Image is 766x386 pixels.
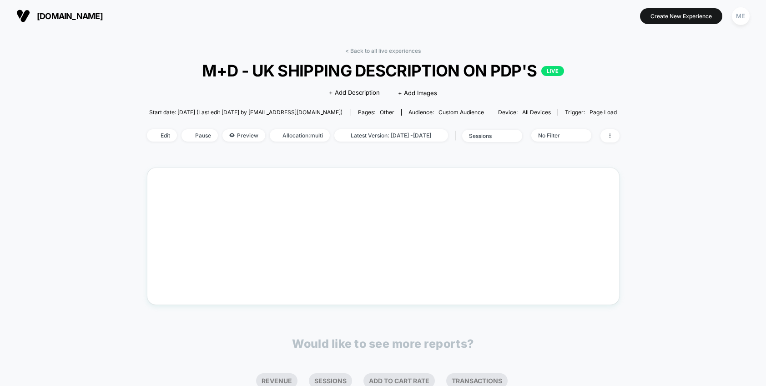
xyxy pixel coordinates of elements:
[292,337,474,350] p: Would like to see more reports?
[590,109,617,116] span: Page Load
[538,132,574,139] div: No Filter
[329,88,380,97] span: + Add Description
[170,61,595,80] span: M+D - UK SHIPPING DESCRIPTION ON PDP'S
[453,129,462,142] span: |
[181,129,218,142] span: Pause
[14,9,106,23] button: [DOMAIN_NAME]
[149,109,343,116] span: Start date: [DATE] (Last edit [DATE] by [EMAIL_ADDRESS][DOMAIN_NAME])
[345,47,421,54] a: < Back to all live experiences
[270,129,330,142] span: Allocation: multi
[729,7,752,25] button: ME
[358,109,394,116] div: Pages:
[491,109,558,116] span: Device:
[522,109,551,116] span: all devices
[37,11,103,21] span: [DOMAIN_NAME]
[469,132,505,139] div: sessions
[334,129,448,142] span: Latest Version: [DATE] - [DATE]
[438,109,484,116] span: Custom Audience
[541,66,564,76] p: LIVE
[398,89,437,96] span: + Add Images
[640,8,722,24] button: Create New Experience
[380,109,394,116] span: other
[147,129,177,142] span: Edit
[732,7,750,25] div: ME
[565,109,617,116] div: Trigger:
[222,129,265,142] span: Preview
[408,109,484,116] div: Audience:
[16,9,30,23] img: Visually logo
